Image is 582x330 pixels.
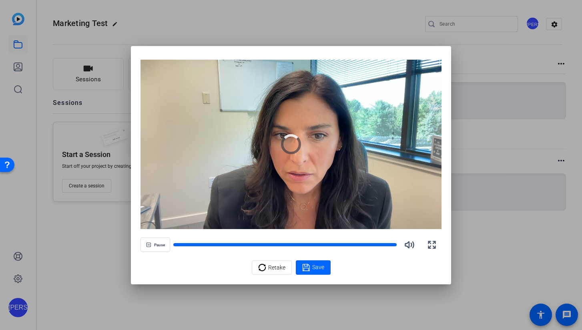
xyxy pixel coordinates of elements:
button: Fullscreen [422,235,442,254]
span: Retake [268,260,285,275]
button: Retake [252,260,292,275]
span: Save [312,263,324,272]
button: Mute [400,235,419,254]
button: Save [296,260,331,275]
div: Video Player [140,60,442,229]
button: Pause [140,237,170,252]
span: Pause [154,243,165,247]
